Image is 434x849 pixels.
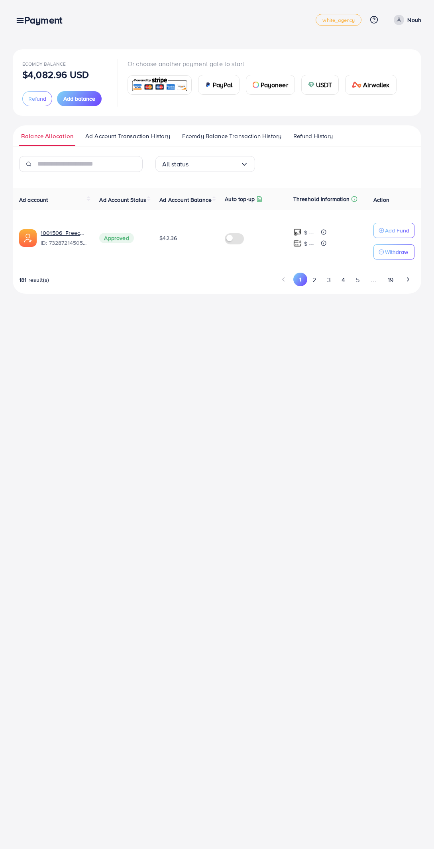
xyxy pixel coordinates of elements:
[293,132,333,141] span: Refund History
[385,247,408,257] p: Withdraw
[373,223,414,238] button: Add Fund
[301,75,339,95] a: cardUSDT
[277,273,415,287] ul: Pagination
[253,82,259,88] img: card
[246,75,295,95] a: cardPayoneer
[159,234,177,242] span: $42.36
[189,158,240,170] input: Search for option
[322,273,336,287] button: Go to page 3
[373,244,414,260] button: Withdraw
[213,80,233,90] span: PayPal
[22,61,66,67] span: Ecomdy Balance
[350,273,365,287] button: Go to page 5
[57,91,102,106] button: Add balance
[99,233,134,243] span: Approved
[182,132,281,141] span: Ecomdy Balance Transaction History
[198,75,240,95] a: cardPayPal
[130,76,189,94] img: card
[24,14,69,26] h3: Payment
[128,59,403,68] p: Or choose another payment gate to start
[85,132,170,141] span: Ad Account Transaction History
[336,273,350,287] button: Go to page 4
[293,228,302,236] img: top-up amount
[41,229,86,237] a: 1001506_Freecall_odai_1706350971106
[308,82,314,88] img: card
[316,80,332,90] span: USDT
[363,80,389,90] span: Airwallex
[345,75,396,95] a: cardAirwallex
[155,156,255,172] div: Search for option
[41,229,86,247] div: <span class='underline'>1001506_Freecall_odai_1706350971106</span></br>7328721450570121217
[400,813,428,843] iframe: Chat
[128,75,192,95] a: card
[261,80,288,90] span: Payoneer
[22,91,52,106] button: Refund
[41,239,86,247] span: ID: 7328721450570121217
[293,239,302,248] img: top-up amount
[205,82,211,88] img: card
[293,273,307,286] button: Go to page 1
[159,196,212,204] span: Ad Account Balance
[63,95,95,103] span: Add balance
[19,229,37,247] img: ic-ads-acc.e4c84228.svg
[304,228,314,237] p: $ ---
[19,276,49,284] span: 181 result(s)
[28,95,46,103] span: Refund
[401,273,415,286] button: Go to next page
[22,70,89,79] p: $4,082.96 USD
[373,196,389,204] span: Action
[19,196,48,204] span: Ad account
[99,196,146,204] span: Ad Account Status
[293,194,350,204] p: Threshold information
[352,82,361,88] img: card
[304,239,314,248] p: $ ---
[162,158,189,170] span: All status
[385,226,409,235] p: Add Fund
[225,194,255,204] p: Auto top-up
[21,132,73,141] span: Balance Allocation
[382,273,399,287] button: Go to page 19
[307,273,322,287] button: Go to page 2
